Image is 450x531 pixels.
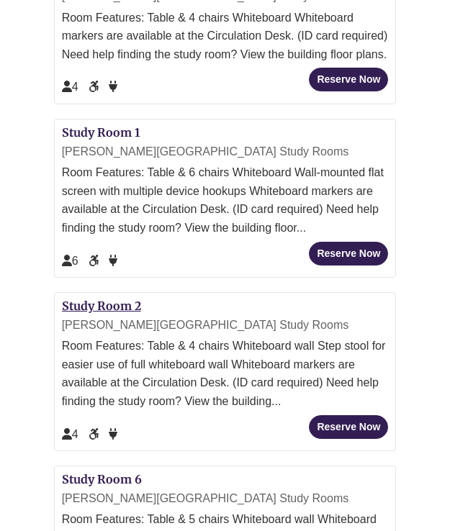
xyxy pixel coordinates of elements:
div: [PERSON_NAME][GEOGRAPHIC_DATA] Study Rooms [62,142,389,161]
button: Reserve Now [309,415,388,439]
div: Room Features: Table & 4 chairs Whiteboard wall Step stool for easier use of full whiteboard wall... [62,337,389,410]
span: Accessible Seat/Space [89,255,102,267]
span: The capacity of this space [62,81,78,93]
span: Power Available [109,255,117,267]
span: The capacity of this space [62,255,78,267]
button: Reserve Now [309,242,388,265]
a: Study Room 1 [62,125,140,140]
div: [PERSON_NAME][GEOGRAPHIC_DATA] Study Rooms [62,316,389,335]
span: The capacity of this space [62,428,78,440]
div: Room Features: Table & 6 chairs Whiteboard Wall-mounted flat screen with multiple device hookups ... [62,163,389,237]
div: Room Features: Table & 4 chairs Whiteboard Whiteboard markers are available at the Circulation De... [62,9,389,64]
span: Power Available [109,81,117,93]
span: Power Available [109,428,117,440]
button: Reserve Now [309,68,388,91]
a: Study Room 6 [62,472,142,486]
a: Study Room 2 [62,299,141,313]
div: [PERSON_NAME][GEOGRAPHIC_DATA] Study Rooms [62,489,389,508]
span: Accessible Seat/Space [89,428,102,440]
span: Accessible Seat/Space [89,81,102,93]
